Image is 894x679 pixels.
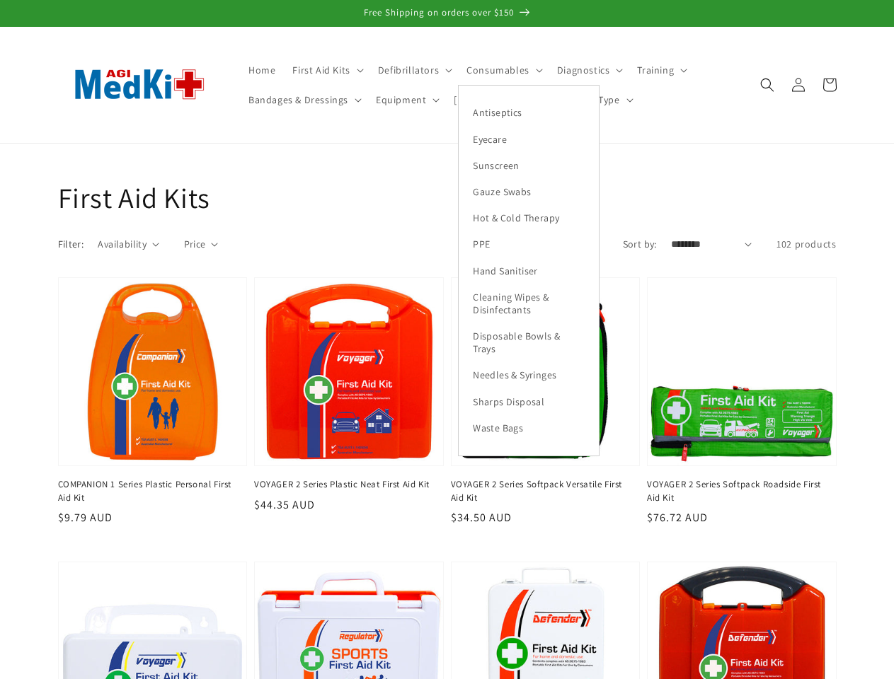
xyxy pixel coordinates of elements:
[369,55,458,85] summary: Defibrillators
[184,237,219,252] summary: Price
[629,55,693,85] summary: Training
[376,93,426,106] span: Equipment
[58,478,239,504] a: COMPANION 1 Series Plastic Personal First Aid Kit
[459,126,599,152] a: Eyecare
[240,55,284,85] a: Home
[557,64,610,76] span: Diagnostics
[14,7,880,19] p: Free Shipping on orders over $150
[459,231,599,257] a: PPE
[459,152,599,178] a: Sunscreen
[459,100,599,126] a: Antiseptics
[284,55,369,85] summary: First Aid Kits
[459,257,599,284] a: Hand Sanitiser
[637,64,674,76] span: Training
[752,69,783,100] summary: Search
[776,238,836,250] span: 102 products
[367,85,445,115] summary: Equipment
[549,55,629,85] summary: Diagnostics
[647,478,828,504] a: VOYAGER 2 Series Softpack Roadside First Aid Kit
[459,388,599,414] a: Sharps Disposal
[459,414,599,441] a: Waste Bags
[454,93,529,106] span: [MEDICAL_DATA]
[240,85,367,115] summary: Bandages & Dressings
[451,478,632,504] a: VOYAGER 2 Series Softpack Versatile First Aid Kit
[459,362,599,388] a: Needles & Syringes
[458,55,549,85] summary: Consumables
[459,284,599,323] a: Cleaning Wipes & Disinfectants
[459,178,599,204] a: Gauze Swabs
[459,205,599,231] a: Hot & Cold Therapy
[466,64,529,76] span: Consumables
[254,478,435,491] a: VOYAGER 2 Series Plastic Neat First Aid Kit
[459,323,599,362] a: Disposable Bowls & Trays
[98,237,159,252] summary: Availability
[184,237,206,252] span: Price
[58,179,837,216] h1: First Aid Kits
[58,237,84,252] h2: Filter:
[445,85,548,115] summary: [MEDICAL_DATA]
[98,237,147,252] span: Availability
[378,64,439,76] span: Defibrillators
[248,64,275,76] span: Home
[248,93,348,106] span: Bandages & Dressings
[292,64,350,76] span: First Aid Kits
[623,238,657,250] label: Sort by:
[58,46,221,123] img: AGI MedKit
